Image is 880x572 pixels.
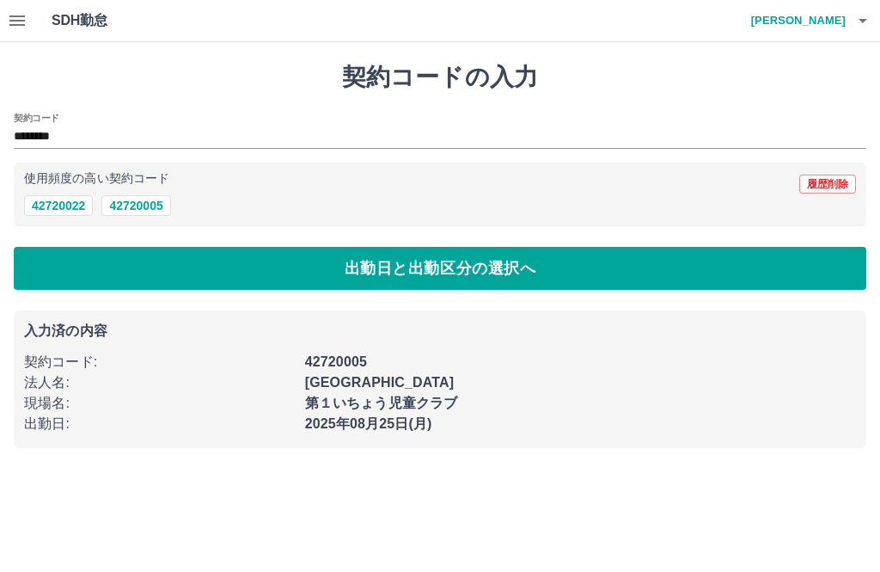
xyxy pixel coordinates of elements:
[24,372,295,393] p: 法人名 :
[305,416,432,431] b: 2025年08月25日(月)
[305,375,455,390] b: [GEOGRAPHIC_DATA]
[14,247,866,290] button: 出勤日と出勤区分の選択へ
[24,195,93,216] button: 42720022
[24,393,295,414] p: 現場名 :
[799,175,856,194] button: 履歴削除
[24,414,295,434] p: 出勤日 :
[14,63,866,92] h1: 契約コードの入力
[14,111,59,125] h2: 契約コード
[24,173,169,185] p: 使用頻度の高い契約コード
[101,195,170,216] button: 42720005
[24,324,856,338] p: 入力済の内容
[305,396,458,410] b: 第１いちょう児童クラブ
[24,352,295,372] p: 契約コード :
[305,354,367,369] b: 42720005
